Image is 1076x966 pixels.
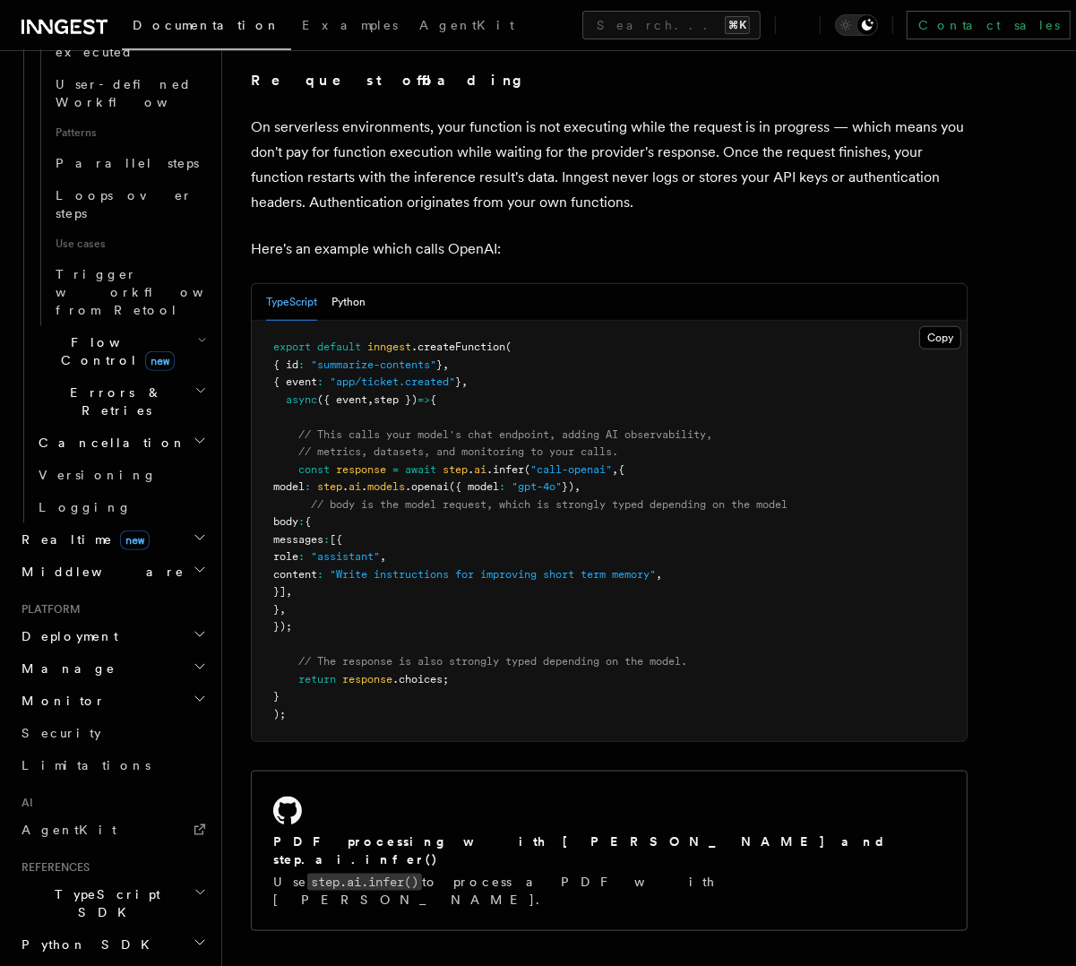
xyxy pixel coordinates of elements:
[22,726,101,740] span: Security
[14,563,185,581] span: Middleware
[273,832,945,868] h2: PDF processing with [PERSON_NAME] and step.ai.infer()
[311,498,788,511] span: // body is the model request, which is strongly typed depending on the model
[31,384,194,419] span: Errors & Retries
[48,179,211,229] a: Loops over steps
[317,568,323,581] span: :
[524,463,530,476] span: (
[367,393,374,406] span: ,
[14,717,211,749] a: Security
[39,500,132,514] span: Logging
[273,515,298,528] span: body
[48,147,211,179] a: Parallel steps
[14,602,81,617] span: Platform
[430,393,436,406] span: {
[14,814,211,846] a: AgentKit
[455,375,461,388] span: }
[380,550,386,563] span: ,
[367,480,405,493] span: models
[48,258,211,326] a: Trigger workflows from Retool
[417,393,430,406] span: =>
[392,463,399,476] span: =
[14,860,90,875] span: References
[336,463,386,476] span: response
[330,375,455,388] span: "app/ticket.created"
[251,237,968,262] p: Here's an example which calls OpenAI:
[612,463,618,476] span: ,
[342,480,349,493] span: .
[273,358,298,371] span: { id
[298,445,618,458] span: // metrics, datasets, and monitoring to your calls.
[562,480,574,493] span: })
[22,823,116,837] span: AgentKit
[56,267,253,317] span: Trigger workflows from Retool
[31,326,211,376] button: Flow Controlnew
[286,585,292,598] span: ,
[14,692,106,710] span: Monitor
[31,434,186,452] span: Cancellation
[449,480,499,493] span: ({ model
[286,393,317,406] span: async
[835,14,878,36] button: Toggle dark mode
[907,11,1071,39] a: Contact sales
[468,463,474,476] span: .
[656,568,662,581] span: ,
[14,749,211,781] a: Limitations
[251,115,968,215] p: On serverless environments, your function is not executing while the request is in progress — whi...
[298,515,305,528] span: :
[298,673,336,686] span: return
[31,427,211,459] button: Cancellation
[291,5,409,48] a: Examples
[349,480,361,493] span: ai
[474,463,486,476] span: ai
[330,568,656,581] span: "Write instructions for improving short term memory"
[443,358,449,371] span: ,
[298,358,305,371] span: :
[618,463,624,476] span: {
[298,463,330,476] span: const
[31,376,211,427] button: Errors & Retries
[273,375,317,388] span: { event
[505,341,512,353] span: (
[461,375,468,388] span: ,
[443,463,468,476] span: step
[307,874,422,891] code: step.ai.infer()
[266,284,317,321] button: TypeScript
[273,620,292,633] span: });
[273,550,298,563] span: role
[251,771,968,931] a: PDF processing with [PERSON_NAME] and step.ai.infer()Usestep.ai.infer()to process a PDF with [PER...
[574,480,581,493] span: ,
[317,341,361,353] span: default
[374,393,417,406] span: step })
[14,878,211,928] button: TypeScript SDK
[305,515,311,528] span: {
[298,428,712,441] span: // This calls your model's chat endpoint, adding AI observability,
[273,341,311,353] span: export
[302,18,398,32] span: Examples
[499,480,505,493] span: :
[14,885,194,921] span: TypeScript SDK
[48,68,211,118] a: User-defined Workflows
[31,459,211,491] a: Versioning
[311,550,380,563] span: "assistant"
[486,463,524,476] span: .infer
[48,118,211,147] span: Patterns
[725,16,750,34] kbd: ⌘K
[273,585,286,598] span: }]
[409,5,525,48] a: AgentKit
[48,229,211,258] span: Use cases
[273,873,945,909] p: Use to process a PDF with [PERSON_NAME].
[405,463,436,476] span: await
[317,375,323,388] span: :
[133,18,280,32] span: Documentation
[31,333,197,369] span: Flow Control
[273,480,305,493] span: model
[14,796,33,810] span: AI
[14,620,211,652] button: Deployment
[273,690,280,703] span: }
[919,326,961,349] button: Copy
[14,556,211,588] button: Middleware
[251,72,535,89] strong: Request offloading
[317,393,367,406] span: ({ event
[120,530,150,550] span: new
[305,480,311,493] span: :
